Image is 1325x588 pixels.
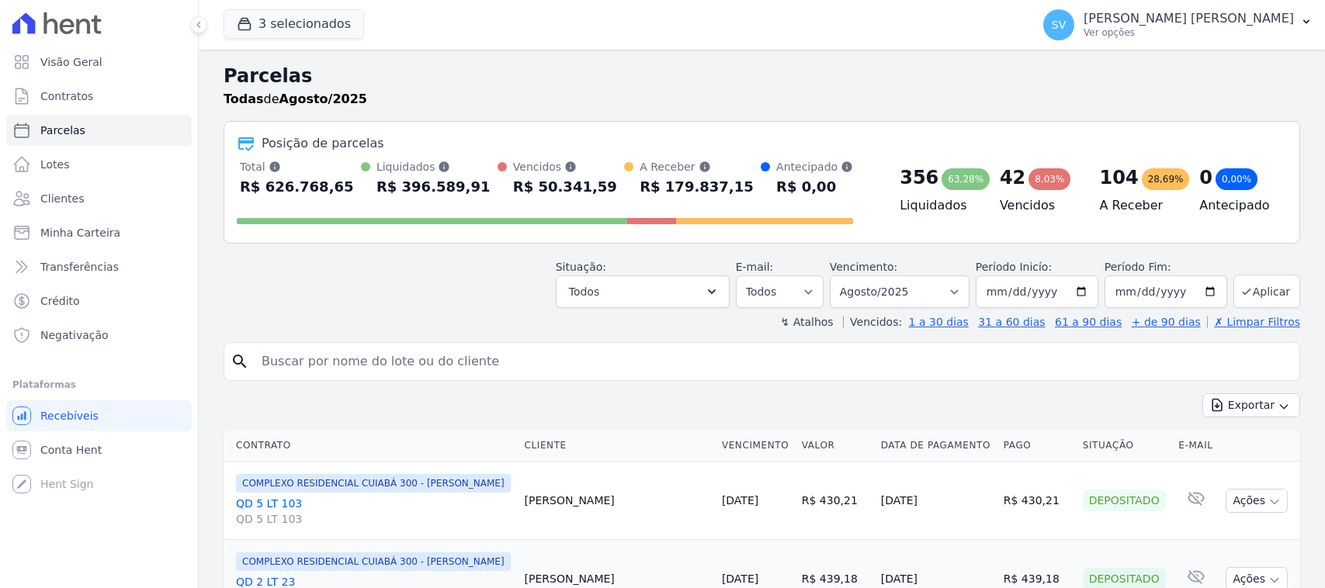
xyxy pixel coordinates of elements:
[224,90,367,109] p: de
[1132,316,1201,328] a: + de 90 dias
[569,282,599,301] span: Todos
[1031,3,1325,47] button: SV [PERSON_NAME] [PERSON_NAME] Ver opções
[796,430,875,462] th: Valor
[1142,168,1190,190] div: 28,69%
[997,430,1077,462] th: Pago
[40,225,120,240] span: Minha Carteira
[236,474,511,493] span: COMPLEXO RESIDENCIAL CUIABÁ 300 - [PERSON_NAME]
[776,175,853,199] div: R$ 0,00
[40,259,119,275] span: Transferências
[40,293,80,309] span: Crédito
[1202,393,1300,417] button: Exportar
[1083,489,1166,511] div: Depositado
[843,316,902,328] label: Vencidos:
[1100,196,1175,215] h4: A Receber
[6,434,192,465] a: Conta Hent
[40,327,109,343] span: Negativação
[900,196,975,215] h4: Liquidados
[942,168,990,190] div: 63,28%
[1052,19,1066,30] span: SV
[875,430,997,462] th: Data de Pagamento
[1233,275,1300,308] button: Aplicar
[1199,196,1275,215] h4: Antecipado
[40,157,70,172] span: Lotes
[1000,196,1075,215] h4: Vencidos
[1084,26,1294,39] p: Ver opções
[556,261,606,273] label: Situação:
[830,261,897,273] label: Vencimento:
[736,261,774,273] label: E-mail:
[1028,168,1070,190] div: 8,03%
[1077,430,1173,462] th: Situação
[6,285,192,316] a: Crédito
[640,175,754,199] div: R$ 179.837,15
[997,462,1077,540] td: R$ 430,21
[1055,316,1122,328] a: 61 a 90 dias
[6,251,192,282] a: Transferências
[236,511,512,527] span: QD 5 LT 103
[6,183,192,214] a: Clientes
[6,400,192,431] a: Recebíveis
[513,175,617,199] div: R$ 50.341,59
[40,408,99,424] span: Recebíveis
[722,572,758,585] a: [DATE]
[513,159,617,175] div: Vencidos
[796,462,875,540] td: R$ 430,21
[6,320,192,351] a: Negativação
[40,54,102,70] span: Visão Geral
[640,159,754,175] div: A Receber
[40,88,93,104] span: Contratos
[224,62,1300,90] h2: Parcelas
[252,346,1293,377] input: Buscar por nome do lote ou do cliente
[224,92,264,106] strong: Todas
[519,462,716,540] td: [PERSON_NAME]
[978,316,1045,328] a: 31 a 60 dias
[1226,489,1288,513] button: Ações
[236,552,511,571] span: COMPLEXO RESIDENCIAL CUIABÁ 300 - [PERSON_NAME]
[909,316,969,328] a: 1 a 30 dias
[780,316,833,328] label: ↯ Atalhos
[236,496,512,527] a: QD 5 LT 103QD 5 LT 103
[224,9,364,39] button: 3 selecionados
[1216,168,1257,190] div: 0,00%
[40,442,102,458] span: Conta Hent
[376,159,491,175] div: Liquidados
[40,191,84,206] span: Clientes
[224,430,519,462] th: Contrato
[6,47,192,78] a: Visão Geral
[776,159,853,175] div: Antecipado
[240,175,354,199] div: R$ 626.768,65
[1199,165,1212,190] div: 0
[1207,316,1300,328] a: ✗ Limpar Filtros
[875,462,997,540] td: [DATE]
[6,115,192,146] a: Parcelas
[376,175,491,199] div: R$ 396.589,91
[976,261,1052,273] label: Período Inicío:
[722,494,758,507] a: [DATE]
[262,134,384,153] div: Posição de parcelas
[1084,11,1294,26] p: [PERSON_NAME] [PERSON_NAME]
[1000,165,1025,190] div: 42
[1172,430,1219,462] th: E-mail
[279,92,367,106] strong: Agosto/2025
[519,430,716,462] th: Cliente
[6,217,192,248] a: Minha Carteira
[6,149,192,180] a: Lotes
[1100,165,1139,190] div: 104
[900,165,938,190] div: 356
[6,81,192,112] a: Contratos
[40,123,85,138] span: Parcelas
[240,159,354,175] div: Total
[1105,259,1227,275] label: Período Fim:
[12,375,186,394] div: Plataformas
[231,352,249,371] i: search
[556,275,730,308] button: Todos
[716,430,796,462] th: Vencimento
